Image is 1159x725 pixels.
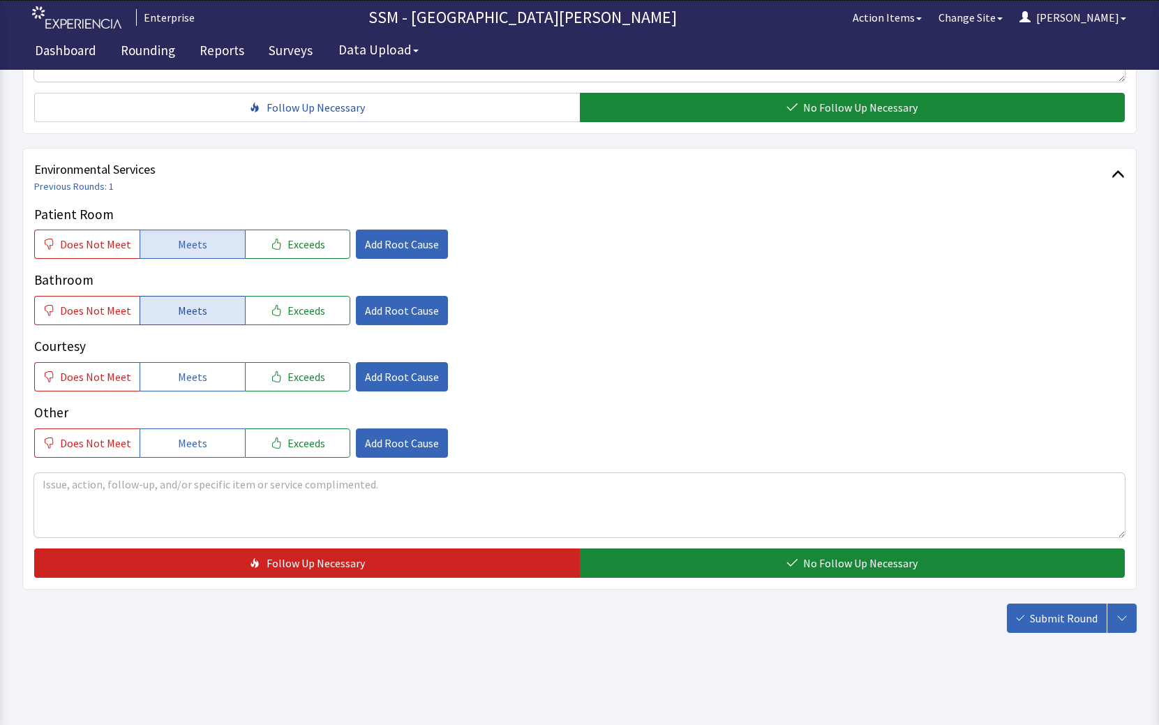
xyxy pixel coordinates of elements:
[245,362,350,391] button: Exceeds
[580,93,1126,122] button: No Follow Up Necessary
[34,180,114,193] a: Previous Rounds: 1
[267,99,365,116] span: Follow Up Necessary
[60,368,131,385] span: Does Not Meet
[34,93,580,122] button: Follow Up Necessary
[60,302,131,319] span: Does Not Meet
[178,236,207,253] span: Meets
[1030,610,1098,627] span: Submit Round
[34,296,140,325] button: Does Not Meet
[136,9,195,26] div: Enterprise
[34,362,140,391] button: Does Not Meet
[365,435,439,451] span: Add Root Cause
[178,302,207,319] span: Meets
[287,236,325,253] span: Exceeds
[60,435,131,451] span: Does Not Meet
[287,302,325,319] span: Exceeds
[60,236,131,253] span: Does Not Meet
[34,548,580,578] button: Follow Up Necessary
[178,435,207,451] span: Meets
[32,6,121,29] img: experiencia_logo.png
[356,296,448,325] button: Add Root Cause
[267,555,365,571] span: Follow Up Necessary
[356,362,448,391] button: Add Root Cause
[245,230,350,259] button: Exceeds
[110,35,186,70] a: Rounding
[356,230,448,259] button: Add Root Cause
[803,99,918,116] span: No Follow Up Necessary
[34,403,1125,423] p: Other
[140,362,245,391] button: Meets
[580,548,1126,578] button: No Follow Up Necessary
[140,428,245,458] button: Meets
[245,296,350,325] button: Exceeds
[200,6,844,29] p: SSM - [GEOGRAPHIC_DATA][PERSON_NAME]
[34,230,140,259] button: Does Not Meet
[24,35,107,70] a: Dashboard
[34,270,1125,290] p: Bathroom
[258,35,323,70] a: Surveys
[330,37,427,63] button: Data Upload
[34,160,1112,179] span: Environmental Services
[1011,3,1135,31] button: [PERSON_NAME]
[287,435,325,451] span: Exceeds
[930,3,1011,31] button: Change Site
[803,555,918,571] span: No Follow Up Necessary
[34,336,1125,357] p: Courtesy
[34,204,1125,225] p: Patient Room
[245,428,350,458] button: Exceeds
[356,428,448,458] button: Add Root Cause
[365,236,439,253] span: Add Root Cause
[287,368,325,385] span: Exceeds
[1007,604,1107,633] button: Submit Round
[365,302,439,319] span: Add Root Cause
[189,35,255,70] a: Reports
[140,296,245,325] button: Meets
[140,230,245,259] button: Meets
[34,428,140,458] button: Does Not Meet
[844,3,930,31] button: Action Items
[178,368,207,385] span: Meets
[365,368,439,385] span: Add Root Cause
